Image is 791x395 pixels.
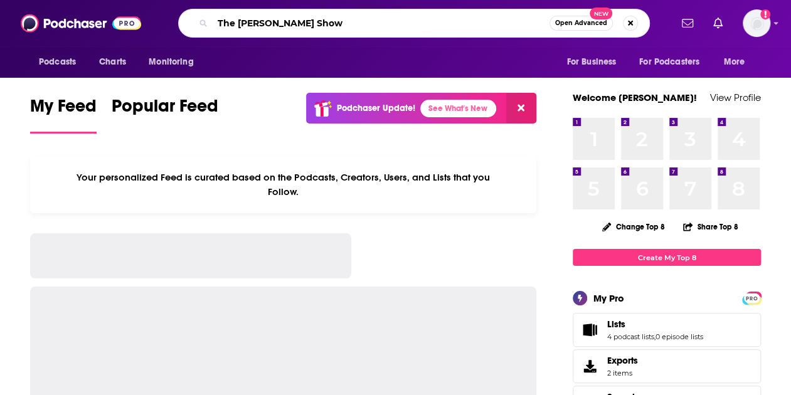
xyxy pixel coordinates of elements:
[549,16,613,31] button: Open AdvancedNew
[744,293,759,303] span: PRO
[39,53,76,71] span: Podcasts
[593,292,624,304] div: My Pro
[573,92,697,103] a: Welcome [PERSON_NAME]!
[607,332,654,341] a: 4 podcast lists
[149,53,193,71] span: Monitoring
[573,249,761,266] a: Create My Top 8
[30,156,536,213] div: Your personalized Feed is curated based on the Podcasts, Creators, Users, and Lists that you Follow.
[555,20,607,26] span: Open Advanced
[654,332,656,341] span: ,
[760,9,770,19] svg: Add a profile image
[30,95,97,124] span: My Feed
[30,95,97,134] a: My Feed
[99,53,126,71] span: Charts
[112,95,218,134] a: Popular Feed
[631,50,718,74] button: open menu
[682,214,739,239] button: Share Top 8
[724,53,745,71] span: More
[656,332,703,341] a: 0 episode lists
[743,9,770,37] span: Logged in as HavasAlexa
[607,355,638,366] span: Exports
[91,50,134,74] a: Charts
[566,53,616,71] span: For Business
[607,319,625,330] span: Lists
[21,11,141,35] img: Podchaser - Follow, Share and Rate Podcasts
[590,8,612,19] span: New
[708,13,728,34] a: Show notifications dropdown
[710,92,761,103] a: View Profile
[577,321,602,339] a: Lists
[677,13,698,34] a: Show notifications dropdown
[743,9,770,37] button: Show profile menu
[744,293,759,302] a: PRO
[573,349,761,383] a: Exports
[743,9,770,37] img: User Profile
[558,50,632,74] button: open menu
[595,219,672,234] button: Change Top 8
[607,319,703,330] a: Lists
[420,100,496,117] a: See What's New
[178,9,650,38] div: Search podcasts, credits, & more...
[715,50,761,74] button: open menu
[607,369,638,377] span: 2 items
[213,13,549,33] input: Search podcasts, credits, & more...
[573,313,761,347] span: Lists
[30,50,92,74] button: open menu
[337,103,415,113] p: Podchaser Update!
[140,50,210,74] button: open menu
[577,357,602,375] span: Exports
[639,53,699,71] span: For Podcasters
[112,95,218,124] span: Popular Feed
